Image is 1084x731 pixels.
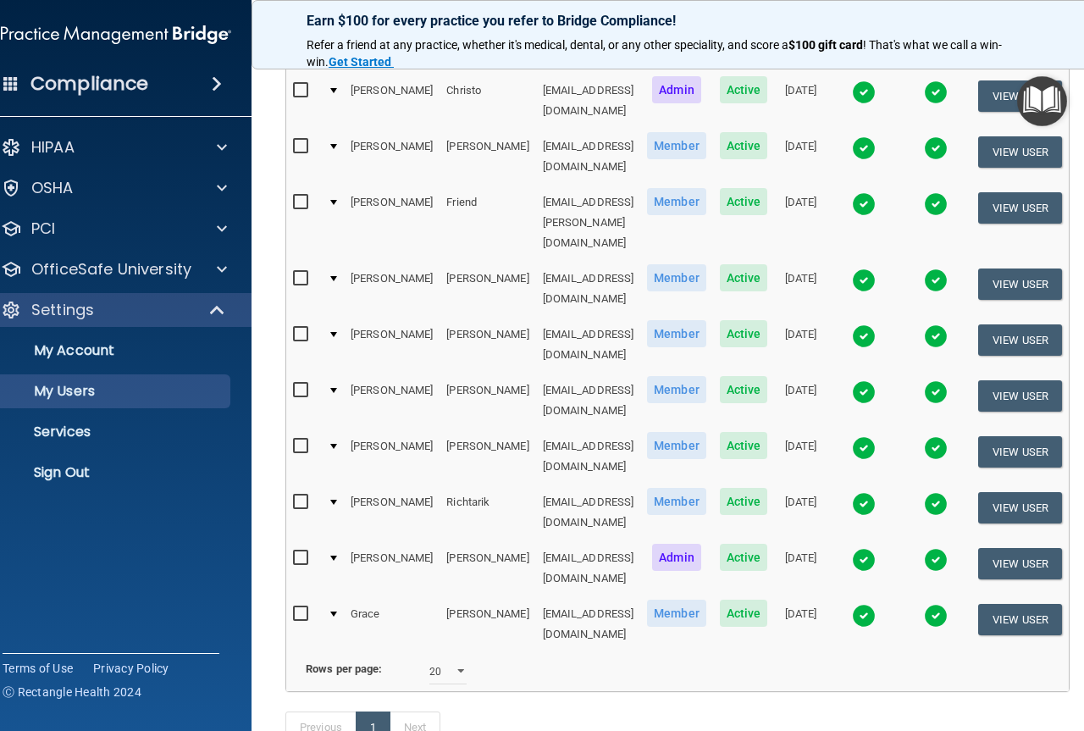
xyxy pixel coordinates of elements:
[536,485,641,540] td: [EMAIL_ADDRESS][DOMAIN_NAME]
[647,488,706,515] span: Member
[720,600,768,627] span: Active
[720,320,768,347] span: Active
[652,76,701,103] span: Admin
[852,80,876,104] img: tick.e7d51cea.svg
[978,324,1062,356] button: View User
[978,269,1062,300] button: View User
[31,300,94,320] p: Settings
[924,548,948,572] img: tick.e7d51cea.svg
[978,436,1062,468] button: View User
[720,432,768,459] span: Active
[852,380,876,404] img: tick.e7d51cea.svg
[3,684,141,701] span: Ⓒ Rectangle Health 2024
[924,269,948,292] img: tick.e7d51cea.svg
[647,600,706,627] span: Member
[344,129,440,185] td: [PERSON_NAME]
[344,485,440,540] td: [PERSON_NAME]
[924,80,948,104] img: tick.e7d51cea.svg
[720,264,768,291] span: Active
[1017,76,1067,126] button: Open Resource Center
[774,429,827,485] td: [DATE]
[344,373,440,429] td: [PERSON_NAME]
[978,604,1062,635] button: View User
[1,137,227,158] a: HIPAA
[31,219,55,239] p: PCI
[852,136,876,160] img: tick.e7d51cea.svg
[329,55,391,69] strong: Get Started
[720,488,768,515] span: Active
[852,604,876,628] img: tick.e7d51cea.svg
[30,72,148,96] h4: Compliance
[774,73,827,129] td: [DATE]
[31,137,75,158] p: HIPAA
[720,376,768,403] span: Active
[329,55,394,69] a: Get Started
[536,185,641,261] td: [EMAIL_ADDRESS][PERSON_NAME][DOMAIN_NAME]
[924,136,948,160] img: tick.e7d51cea.svg
[1,300,226,320] a: Settings
[774,596,827,651] td: [DATE]
[852,492,876,516] img: tick.e7d51cea.svg
[852,192,876,216] img: tick.e7d51cea.svg
[924,192,948,216] img: tick.e7d51cea.svg
[978,548,1062,579] button: View User
[344,185,440,261] td: [PERSON_NAME]
[344,317,440,373] td: [PERSON_NAME]
[774,485,827,540] td: [DATE]
[440,596,535,651] td: [PERSON_NAME]
[344,261,440,317] td: [PERSON_NAME]
[344,429,440,485] td: [PERSON_NAME]
[852,436,876,460] img: tick.e7d51cea.svg
[978,136,1062,168] button: View User
[307,38,788,52] span: Refer a friend at any practice, whether it's medical, dental, or any other speciality, and score a
[440,129,535,185] td: [PERSON_NAME]
[536,429,641,485] td: [EMAIL_ADDRESS][DOMAIN_NAME]
[852,269,876,292] img: tick.e7d51cea.svg
[924,604,948,628] img: tick.e7d51cea.svg
[1,178,227,198] a: OSHA
[1,219,227,239] a: PCI
[924,492,948,516] img: tick.e7d51cea.svg
[440,373,535,429] td: [PERSON_NAME]
[647,432,706,459] span: Member
[1,259,227,280] a: OfficeSafe University
[978,380,1062,412] button: View User
[440,317,535,373] td: [PERSON_NAME]
[536,261,641,317] td: [EMAIL_ADDRESS][DOMAIN_NAME]
[647,264,706,291] span: Member
[978,192,1062,224] button: View User
[536,596,641,651] td: [EMAIL_ADDRESS][DOMAIN_NAME]
[440,485,535,540] td: Richtarik
[440,185,535,261] td: Friend
[536,540,641,596] td: [EMAIL_ADDRESS][DOMAIN_NAME]
[536,73,641,129] td: [EMAIL_ADDRESS][DOMAIN_NAME]
[306,662,382,675] b: Rows per page:
[978,80,1062,112] button: View User
[93,660,169,677] a: Privacy Policy
[536,317,641,373] td: [EMAIL_ADDRESS][DOMAIN_NAME]
[924,436,948,460] img: tick.e7d51cea.svg
[31,178,74,198] p: OSHA
[652,544,701,571] span: Admin
[536,373,641,429] td: [EMAIL_ADDRESS][DOMAIN_NAME]
[720,76,768,103] span: Active
[852,548,876,572] img: tick.e7d51cea.svg
[647,320,706,347] span: Member
[647,376,706,403] span: Member
[344,73,440,129] td: [PERSON_NAME]
[647,188,706,215] span: Member
[440,261,535,317] td: [PERSON_NAME]
[720,188,768,215] span: Active
[924,324,948,348] img: tick.e7d51cea.svg
[307,38,1002,69] span: ! That's what we call a win-win.
[978,492,1062,523] button: View User
[344,540,440,596] td: [PERSON_NAME]
[774,317,827,373] td: [DATE]
[440,429,535,485] td: [PERSON_NAME]
[1,18,231,52] img: PMB logo
[774,261,827,317] td: [DATE]
[440,540,535,596] td: [PERSON_NAME]
[720,544,768,571] span: Active
[3,660,73,677] a: Terms of Use
[774,185,827,261] td: [DATE]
